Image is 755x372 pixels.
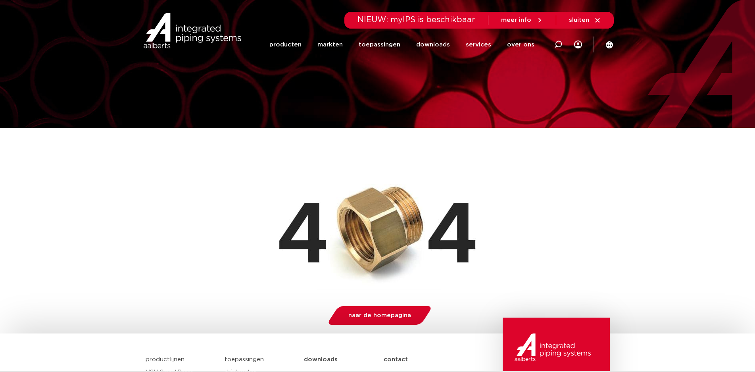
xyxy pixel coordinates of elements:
a: producten [269,29,302,61]
span: sluiten [569,17,589,23]
a: downloads [304,350,384,370]
h1: Pagina niet gevonden [146,132,610,157]
a: over ons [507,29,534,61]
a: sluiten [569,17,601,24]
span: naar de homepagina [348,312,411,318]
a: markten [317,29,343,61]
a: contact [384,350,463,370]
a: toepassingen [359,29,400,61]
a: services [466,29,491,61]
a: productlijnen [146,357,184,362]
div: my IPS [574,29,582,61]
nav: Menu [269,29,534,61]
a: downloads [416,29,450,61]
a: toepassingen [225,357,264,362]
a: naar de homepagina [326,306,433,325]
span: meer info [501,17,531,23]
a: meer info [501,17,543,24]
span: NIEUW: myIPS is beschikbaar [357,16,475,24]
